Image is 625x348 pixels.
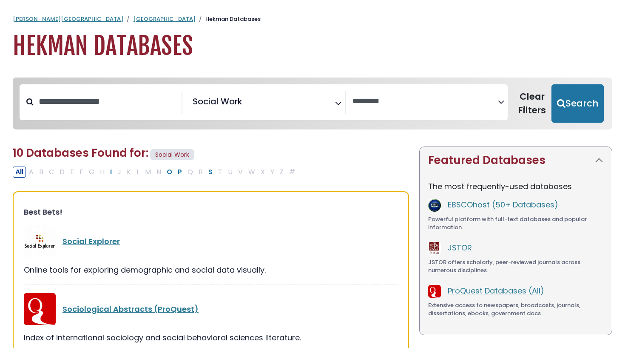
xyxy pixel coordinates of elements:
[428,181,603,192] p: The most frequently-used databases
[24,332,398,343] div: Index of international sociology and social behavioral sciences literature.
[244,100,250,109] textarea: Search
[62,304,199,314] a: Sociological Abstracts (ProQuest)
[13,32,612,60] h1: Hekman Databases
[13,15,123,23] a: [PERSON_NAME][GEOGRAPHIC_DATA]
[448,285,544,296] a: ProQuest Databases (All)
[196,15,261,23] li: Hekman Databases
[34,95,182,109] input: Search database by title or keyword
[420,147,612,174] button: Featured Databases
[13,145,148,161] span: 10 Databases Found for:
[513,84,551,123] button: Clear Filters
[24,207,398,217] h3: Best Bets!
[108,167,114,178] button: Filter Results I
[551,84,604,123] button: Submit for Search Results
[62,236,120,247] a: Social Explorer
[448,242,472,253] a: JSTOR
[13,167,26,178] button: All
[133,15,196,23] a: [GEOGRAPHIC_DATA]
[164,167,175,178] button: Filter Results O
[13,78,612,129] nav: Search filters
[193,95,242,108] span: Social Work
[189,95,242,108] li: Social Work
[206,167,215,178] button: Filter Results S
[352,97,498,106] textarea: Search
[13,166,298,177] div: Alpha-list to filter by first letter of database name
[428,258,603,275] div: JSTOR offers scholarly, peer-reviewed journals across numerous disciplines.
[175,167,185,178] button: Filter Results P
[150,149,194,161] span: Social Work
[428,215,603,232] div: Powerful platform with full-text databases and popular information.
[428,301,603,318] div: Extensive access to newspapers, broadcasts, journals, dissertations, ebooks, government docs.
[24,264,398,276] div: Online tools for exploring demographic and social data visually.
[448,199,558,210] a: EBSCOhost (50+ Databases)
[13,15,612,23] nav: breadcrumb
